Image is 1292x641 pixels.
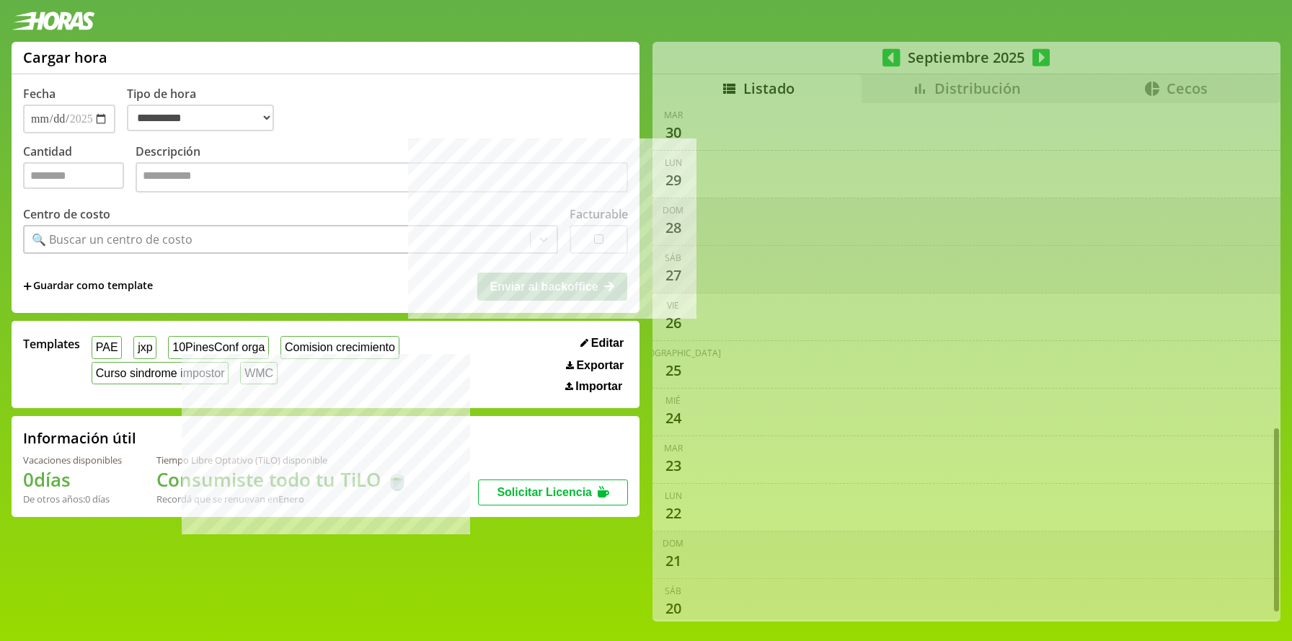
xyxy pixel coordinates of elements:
button: Curso sindrome impostor [92,362,229,384]
div: De otros años: 0 días [23,492,122,505]
h1: Cargar hora [23,48,107,67]
label: Fecha [23,86,56,102]
input: Cantidad [23,162,124,189]
label: Facturable [570,206,628,222]
span: Editar [591,337,624,350]
div: Tiempo Libre Optativo (TiLO) disponible [156,454,409,467]
label: Descripción [136,143,628,196]
span: Exportar [576,359,624,372]
label: Tipo de hora [127,86,286,133]
img: logotipo [12,12,95,30]
span: Templates [23,336,80,352]
button: jxp [133,336,156,358]
button: 10PinesConf orga [168,336,269,358]
b: Enero [278,492,304,505]
textarea: Descripción [136,162,628,193]
button: Exportar [562,358,628,373]
span: + [23,278,32,294]
button: PAE [92,336,122,358]
select: Tipo de hora [127,105,274,131]
div: Recordá que se renuevan en [156,492,409,505]
button: WMC [240,362,278,384]
h1: Consumiste todo tu TiLO 🍵 [156,467,409,492]
span: Importar [575,380,622,393]
button: Editar [576,336,628,350]
button: Solicitar Licencia [478,479,628,505]
label: Centro de costo [23,206,110,222]
div: Vacaciones disponibles [23,454,122,467]
button: Comision crecimiento [280,336,399,358]
label: Cantidad [23,143,136,196]
span: +Guardar como template [23,278,153,294]
h2: Información útil [23,428,136,448]
span: Solicitar Licencia [497,486,592,498]
div: 🔍 Buscar un centro de costo [32,231,193,247]
h1: 0 días [23,467,122,492]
